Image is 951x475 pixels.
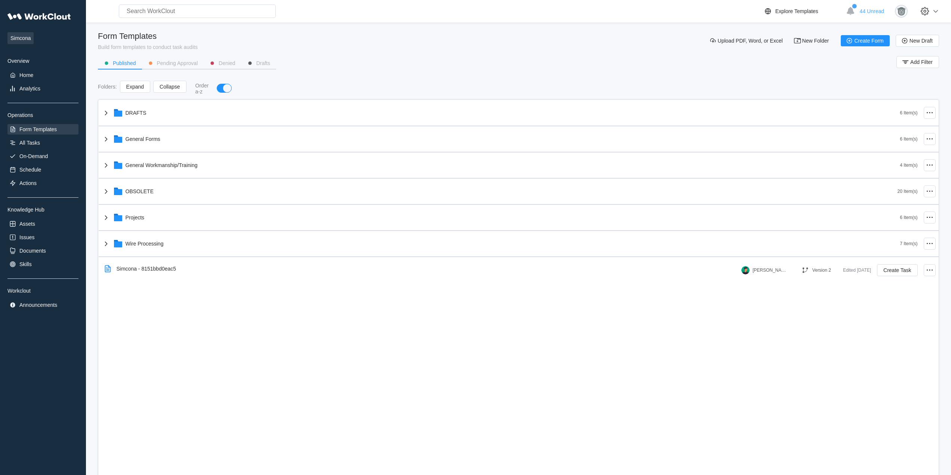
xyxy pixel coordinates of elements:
[775,8,818,14] div: Explore Templates
[19,86,40,92] div: Analytics
[789,35,835,46] button: New Folder
[896,56,939,68] button: Add Filter
[7,112,78,118] div: Operations
[113,61,136,66] div: Published
[7,58,78,64] div: Overview
[7,288,78,294] div: Workclout
[896,35,939,47] button: New Draft
[126,241,164,247] div: Wire Processing
[153,81,186,93] button: Collapse
[7,164,78,175] a: Schedule
[854,38,884,43] span: Create Form
[7,138,78,148] a: All Tasks
[195,83,210,95] div: Order a-z
[910,59,933,65] span: Add Filter
[142,58,204,69] button: Pending Approval
[126,84,144,89] span: Expand
[7,83,78,94] a: Analytics
[7,259,78,269] a: Skills
[98,44,198,50] div: Build form templates to conduct task audits
[219,61,235,66] div: Denied
[126,136,160,142] div: General Forms
[157,61,198,66] div: Pending Approval
[877,264,917,276] button: Create Task
[19,261,32,267] div: Skills
[98,84,117,90] div: Folders :
[900,163,917,168] div: 4 Item(s)
[119,4,276,18] input: Search WorkClout
[7,124,78,135] a: Form Templates
[19,153,48,159] div: On-Demand
[126,162,198,168] div: General Workmanship/Training
[900,241,917,246] div: 7 Item(s)
[98,31,198,41] div: Form Templates
[895,5,908,18] img: gorilla.png
[19,248,46,254] div: Documents
[19,126,57,132] div: Form Templates
[120,81,150,93] button: Expand
[741,266,750,274] img: user.png
[812,268,831,273] div: Version 2
[763,7,842,16] a: Explore Templates
[126,215,145,220] div: Projects
[19,234,34,240] div: Issues
[7,219,78,229] a: Assets
[7,151,78,161] a: On-Demand
[126,110,146,116] div: DRAFTS
[900,215,917,220] div: 6 Item(s)
[897,189,917,194] div: 20 Item(s)
[19,302,57,308] div: Announcements
[7,246,78,256] a: Documents
[753,268,786,273] div: [PERSON_NAME]
[19,140,40,146] div: All Tasks
[160,84,180,89] span: Collapse
[7,178,78,188] a: Actions
[802,38,829,43] span: New Folder
[241,58,276,69] button: Drafts
[718,38,783,43] span: Upload PDF, Word, or Excel
[19,221,35,227] div: Assets
[900,110,917,115] div: 6 Item(s)
[7,32,34,44] span: Simcona
[910,38,933,43] span: New Draft
[126,188,154,194] div: OBSOLETE
[843,266,871,275] div: Edited [DATE]
[19,180,37,186] div: Actions
[841,35,890,46] button: Create Form
[860,8,884,14] span: 44 Unread
[98,58,142,69] button: Published
[256,61,270,66] div: Drafts
[704,35,789,46] button: Upload PDF, Word, or Excel
[900,136,917,142] div: 6 Item(s)
[204,58,241,69] button: Denied
[7,232,78,243] a: Issues
[19,167,41,173] div: Schedule
[19,72,33,78] div: Home
[883,268,911,273] span: Create Task
[117,266,176,272] div: Simcona - 8151bbd0eac5
[7,70,78,80] a: Home
[7,300,78,310] a: Announcements
[7,207,78,213] div: Knowledge Hub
